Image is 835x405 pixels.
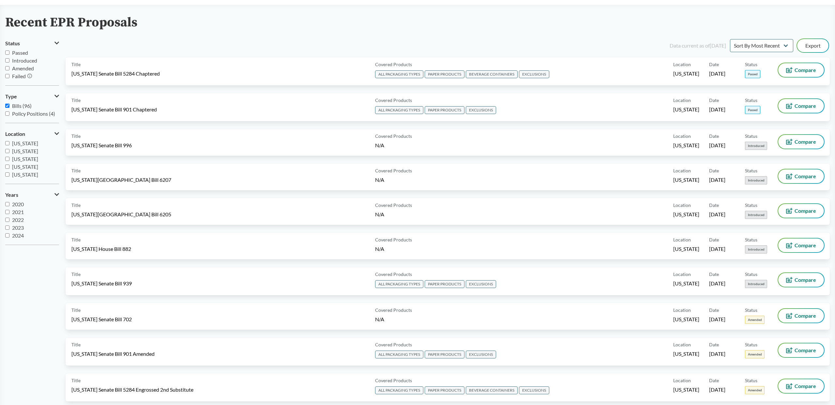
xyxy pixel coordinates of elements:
[709,202,719,209] span: Date
[673,386,699,393] span: [US_STATE]
[5,111,9,116] input: Policy Positions (4)
[5,128,59,139] button: Location
[709,386,725,393] span: [DATE]
[12,156,38,162] span: [US_STATE]
[673,377,691,384] span: Location
[778,169,824,183] button: Compare
[71,386,193,393] span: [US_STATE] Senate Bill 5284 Engrossed 2nd Substitute
[375,386,423,394] span: ALL PACKAGING TYPES
[5,91,59,102] button: Type
[745,142,767,150] span: Introduced
[375,167,412,174] span: Covered Products
[745,70,760,78] span: Passed
[71,341,81,348] span: Title
[12,65,34,71] span: Amended
[5,149,9,153] input: [US_STATE]
[71,236,81,243] span: Title
[673,176,699,183] span: [US_STATE]
[745,106,760,114] span: Passed
[795,103,816,108] span: Compare
[673,280,699,287] span: [US_STATE]
[425,106,464,114] span: PAPER PRODUCTS
[670,42,726,50] div: Data current as of [DATE]
[5,74,9,78] input: Failed
[5,192,18,198] span: Years
[745,316,765,324] span: Amended
[5,218,9,222] input: 2022
[375,377,412,384] span: Covered Products
[425,280,464,288] span: PAPER PRODUCTS
[745,133,757,139] span: Status
[12,209,24,215] span: 2021
[5,66,9,70] input: Amended
[5,40,20,46] span: Status
[709,280,725,287] span: [DATE]
[778,309,824,323] button: Compare
[5,94,17,99] span: Type
[673,350,699,357] span: [US_STATE]
[5,202,9,206] input: 2020
[709,70,725,77] span: [DATE]
[745,211,767,219] span: Introduced
[709,271,719,278] span: Date
[71,61,81,68] span: Title
[673,106,699,113] span: [US_STATE]
[375,280,423,288] span: ALL PACKAGING TYPES
[12,224,24,231] span: 2023
[745,386,765,394] span: Amended
[375,307,412,313] span: Covered Products
[375,236,412,243] span: Covered Products
[466,280,496,288] span: EXCLUSIONS
[12,73,26,79] span: Failed
[795,277,816,282] span: Compare
[673,61,691,68] span: Location
[673,341,691,348] span: Location
[709,316,725,323] span: [DATE]
[673,142,699,149] span: [US_STATE]
[71,316,132,323] span: [US_STATE] Senate Bill 702
[5,172,9,177] input: [US_STATE]
[5,38,59,49] button: Status
[673,316,699,323] span: [US_STATE]
[12,110,55,117] span: Policy Positions (4)
[778,273,824,287] button: Compare
[71,97,81,104] span: Title
[375,316,384,322] span: N/A
[375,202,412,209] span: Covered Products
[5,58,9,63] input: Introduced
[71,167,81,174] span: Title
[709,350,725,357] span: [DATE]
[795,174,816,179] span: Compare
[12,217,24,223] span: 2022
[673,236,691,243] span: Location
[12,171,38,178] span: [US_STATE]
[709,106,725,113] span: [DATE]
[71,307,81,313] span: Title
[745,236,757,243] span: Status
[673,70,699,77] span: [US_STATE]
[71,377,81,384] span: Title
[466,351,496,358] span: EXCLUSIONS
[425,70,464,78] span: PAPER PRODUCTS
[745,350,765,358] span: Amended
[709,236,719,243] span: Date
[71,271,81,278] span: Title
[797,39,828,52] button: Export
[5,15,137,30] h2: Recent EPR Proposals
[12,232,24,239] span: 2024
[5,131,25,137] span: Location
[709,133,719,139] span: Date
[709,167,719,174] span: Date
[375,211,384,217] span: N/A
[709,97,719,104] span: Date
[375,97,412,104] span: Covered Products
[5,233,9,238] input: 2024
[519,386,549,394] span: EXCLUSIONS
[12,201,24,207] span: 2020
[709,176,725,183] span: [DATE]
[709,307,719,313] span: Date
[466,70,518,78] span: BEVERAGE CONTAINERS
[795,139,816,144] span: Compare
[5,104,9,108] input: Bills (96)
[5,157,9,161] input: [US_STATE]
